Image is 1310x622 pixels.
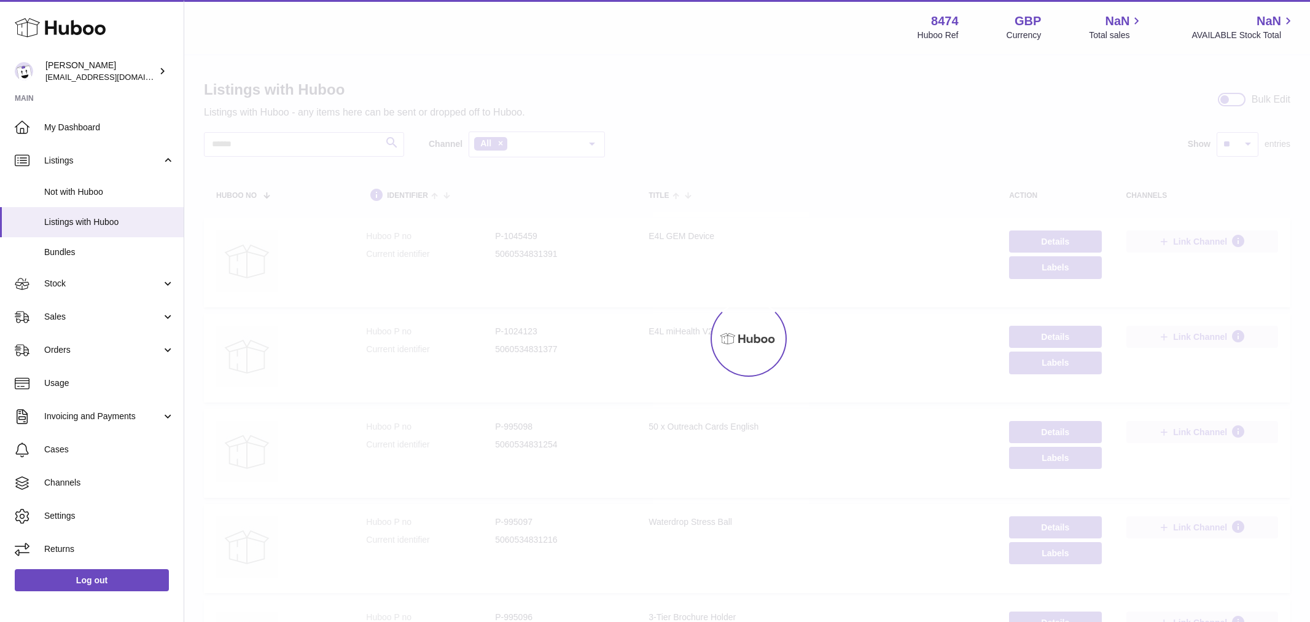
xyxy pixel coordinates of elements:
span: Settings [44,510,174,522]
span: Not with Huboo [44,186,174,198]
a: Log out [15,569,169,591]
span: Bundles [44,246,174,258]
span: Returns [44,543,174,555]
div: [PERSON_NAME] [45,60,156,83]
span: Usage [44,377,174,389]
span: Total sales [1089,30,1144,41]
span: Channels [44,477,174,489]
div: Currency [1007,30,1042,41]
img: internalAdmin-8474@internal.huboo.com [15,62,33,81]
strong: 8474 [931,13,959,30]
span: Sales [44,311,162,323]
a: NaN Total sales [1089,13,1144,41]
span: NaN [1105,13,1129,30]
div: Huboo Ref [918,30,959,41]
span: My Dashboard [44,122,174,133]
span: Orders [44,344,162,356]
span: Cases [44,444,174,455]
a: NaN AVAILABLE Stock Total [1191,13,1295,41]
strong: GBP [1015,13,1041,30]
span: NaN [1257,13,1281,30]
span: [EMAIL_ADDRESS][DOMAIN_NAME] [45,72,181,82]
span: AVAILABLE Stock Total [1191,30,1295,41]
span: Stock [44,278,162,289]
span: Listings [44,155,162,167]
span: Invoicing and Payments [44,411,162,422]
span: Listings with Huboo [44,216,174,228]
